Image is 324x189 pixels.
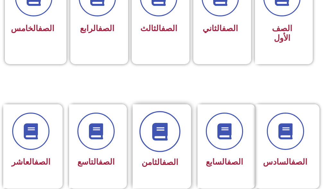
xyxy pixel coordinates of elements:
[227,157,243,167] a: الصف
[263,157,307,167] span: السادس
[34,157,50,167] a: الصف
[98,24,114,33] a: الصف
[80,24,114,33] span: الرابع
[12,157,50,167] span: العاشر
[272,24,292,43] span: الصف الأول
[142,158,178,167] span: الثامن
[77,157,115,167] span: التاسع
[291,157,307,167] a: الصف
[11,24,54,33] span: الخامس
[140,24,177,33] span: الثالث
[206,157,243,167] span: السابع
[99,157,115,167] a: الصف
[222,24,238,33] a: الصف
[162,158,178,167] a: الصف
[203,24,238,33] span: الثاني
[161,24,177,33] a: الصف
[38,24,54,33] a: الصف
